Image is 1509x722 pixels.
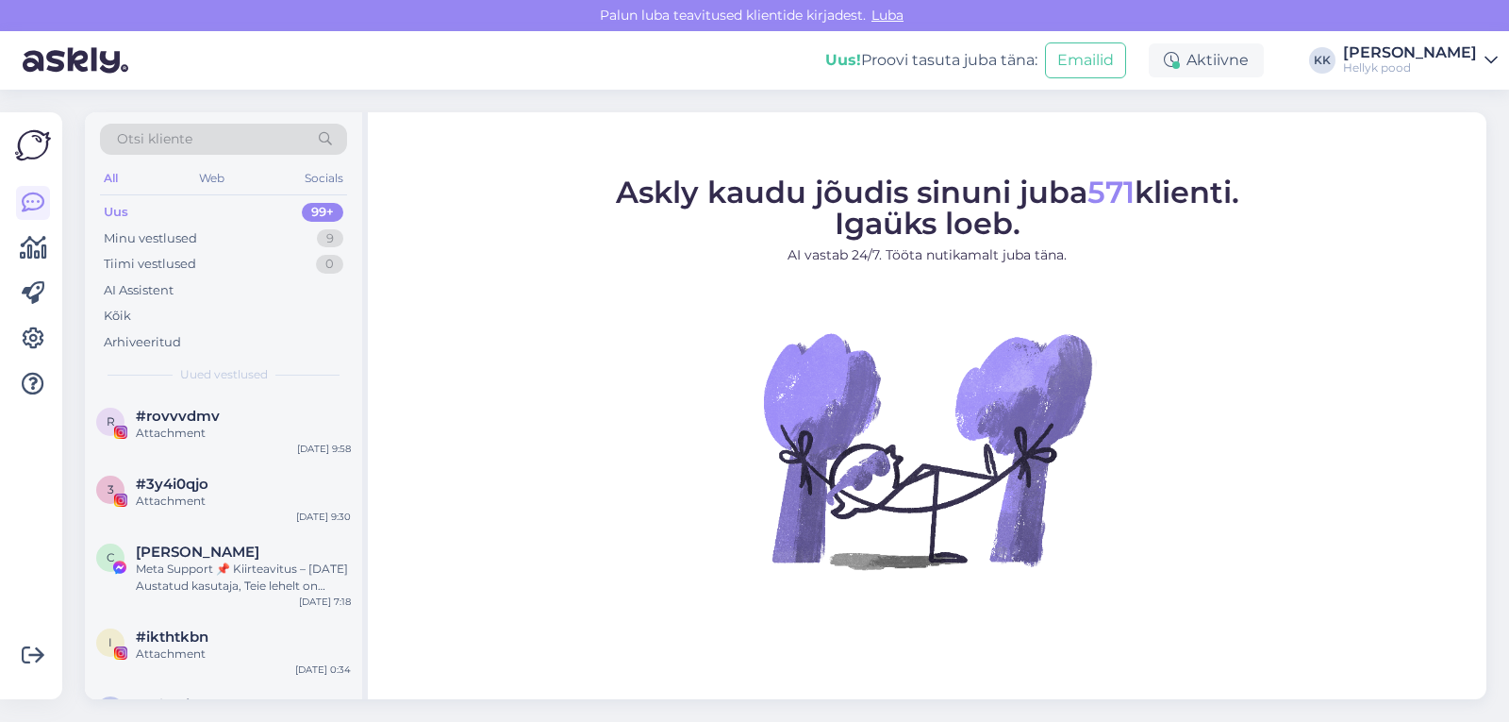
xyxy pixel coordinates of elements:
div: KK [1309,47,1335,74]
img: No Chat active [757,280,1097,620]
span: 3 [108,482,114,496]
div: Arhiveeritud [104,333,181,352]
div: Proovi tasuta juba täna: [825,49,1037,72]
div: [DATE] 9:58 [297,442,351,456]
span: r [107,414,115,428]
span: Clara Dongo [136,544,259,561]
span: #rovvvdmv [136,408,220,425]
div: Tiimi vestlused [104,255,196,274]
div: [DATE] 7:18 [299,595,351,609]
a: [PERSON_NAME]Hellyk pood [1343,45,1498,76]
span: C [107,550,115,564]
b: Uus! [825,51,861,69]
span: Uued vestlused [180,366,268,383]
div: All [100,166,122,191]
div: Attachment [136,493,351,510]
span: #wlpraikq [136,697,208,714]
div: [DATE] 0:34 [295,663,351,677]
div: [PERSON_NAME] [1343,45,1477,60]
button: Emailid [1045,42,1126,78]
span: Luba [866,7,909,24]
div: 9 [317,229,343,248]
span: #ikthtkbn [136,629,208,646]
div: AI Assistent [104,281,174,300]
div: [DATE] 9:30 [296,510,351,524]
img: Askly Logo [15,127,51,163]
span: i [108,635,112,649]
span: #3y4i0qjo [136,476,208,493]
span: Otsi kliente [117,129,192,149]
div: Aktiivne [1149,43,1264,77]
div: 99+ [302,203,343,222]
div: 0 [316,255,343,274]
div: Meta Support 📌 Kiirteavitus – [DATE] Austatud kasutaja, Teie lehelt on tuvastatud sisu, mis võib ... [136,561,351,595]
div: Hellyk pood [1343,60,1477,76]
div: Uus [104,203,128,222]
div: Minu vestlused [104,229,197,248]
div: Web [195,166,228,191]
div: Attachment [136,425,351,442]
div: Attachment [136,646,351,663]
span: Askly kaudu jõudis sinuni juba klienti. Igaüks loeb. [616,174,1239,242]
div: Socials [301,166,347,191]
p: AI vastab 24/7. Tööta nutikamalt juba täna. [616,245,1239,265]
span: 571 [1087,174,1135,210]
div: Kõik [104,307,131,326]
